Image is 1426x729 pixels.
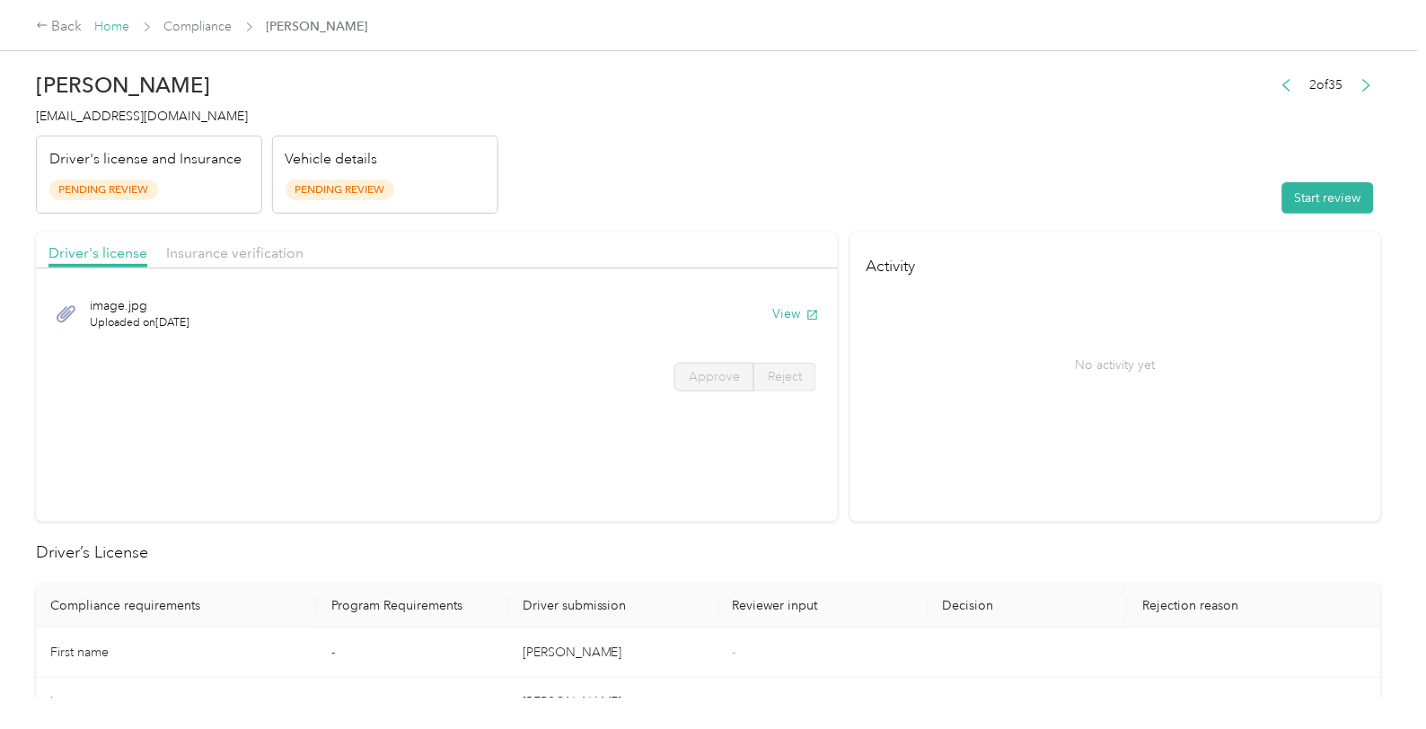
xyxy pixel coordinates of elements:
[508,628,718,678] td: [PERSON_NAME]
[1310,75,1343,94] span: 2 of 35
[95,19,130,34] a: Home
[508,678,718,727] td: [PERSON_NAME]
[166,244,304,261] span: Insurance verification
[49,180,158,200] span: Pending Review
[850,233,1381,289] h4: Activity
[1076,356,1156,374] p: No activity yet
[49,149,242,171] p: Driver's license and Insurance
[36,584,317,628] th: Compliance requirements
[317,678,507,727] td: -
[768,369,802,384] span: Reject
[36,109,248,124] span: [EMAIL_ADDRESS][DOMAIN_NAME]
[508,584,718,628] th: Driver submission
[1282,182,1374,214] button: Start review
[36,16,83,38] div: Back
[48,244,147,261] span: Driver's license
[733,694,736,709] span: -
[36,628,317,678] td: First name
[772,304,819,323] button: View
[50,645,109,660] span: First name
[36,540,1381,565] h2: Driver’s License
[317,628,507,678] td: -
[90,315,189,331] span: Uploaded on [DATE]
[90,296,189,315] span: image.jpg
[317,584,507,628] th: Program Requirements
[36,678,317,727] td: Last name
[286,149,378,171] p: Vehicle details
[164,19,233,34] a: Compliance
[1128,584,1381,628] th: Rejection reason
[733,645,736,660] span: -
[267,17,368,36] span: [PERSON_NAME]
[286,180,394,200] span: Pending Review
[50,694,107,709] span: Last name
[689,369,740,384] span: Approve
[1325,628,1426,729] iframe: Everlance-gr Chat Button Frame
[928,584,1128,628] th: Decision
[36,73,498,98] h2: [PERSON_NAME]
[718,584,929,628] th: Reviewer input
